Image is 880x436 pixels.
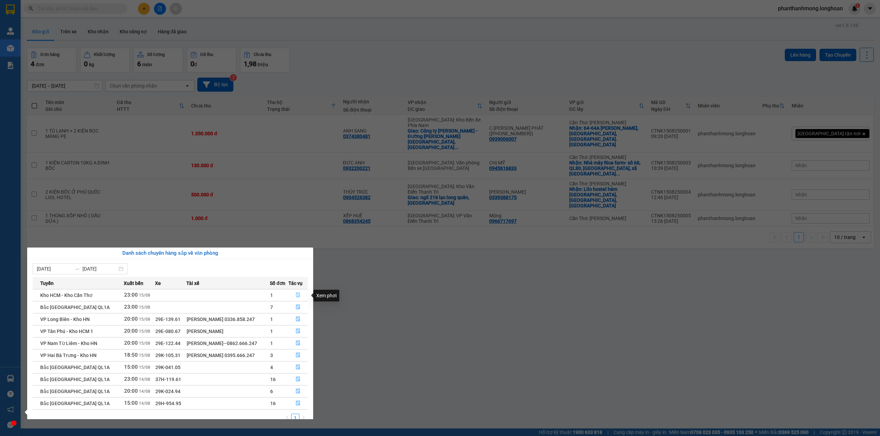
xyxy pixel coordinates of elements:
[40,389,110,394] span: Bắc [GEOGRAPHIC_DATA] QL1A
[155,389,180,394] span: 29K-024.94
[40,353,97,358] span: VP Hai Bà Trưng - Kho HN
[124,328,138,334] span: 20:00
[270,305,273,310] span: 7
[289,386,307,397] button: file-done
[301,415,306,420] span: right
[296,353,300,358] span: file-done
[270,341,273,346] span: 1
[139,377,150,382] span: 14/08
[296,292,300,298] span: file-done
[155,401,181,406] span: 29H-954.95
[187,315,269,323] div: [PERSON_NAME] 0336.858.247
[40,305,110,310] span: Bắc [GEOGRAPHIC_DATA] QL1A
[40,401,110,406] span: Bắc [GEOGRAPHIC_DATA] QL1A
[139,365,150,370] span: 15/08
[270,329,273,334] span: 1
[270,377,276,382] span: 16
[124,279,143,287] span: Xuất bến
[288,279,302,287] span: Tác vụ
[187,352,269,359] div: [PERSON_NAME] 0395.666.247
[139,401,150,406] span: 14/08
[270,317,273,322] span: 1
[74,266,80,272] span: swap-right
[40,377,110,382] span: Bắc [GEOGRAPHIC_DATA] QL1A
[270,365,273,370] span: 4
[40,279,54,287] span: Tuyến
[296,329,300,334] span: file-done
[139,341,150,346] span: 15/08
[289,326,307,337] button: file-done
[155,353,180,358] span: 29K-105.31
[270,401,276,406] span: 16
[124,388,138,394] span: 20:00
[139,353,150,358] span: 15/08
[40,317,90,322] span: VP Long Biên - Kho HN
[296,365,300,370] span: file-done
[40,292,92,298] span: Kho HCM - Kho Cần Thơ
[139,305,150,310] span: 15/08
[37,265,71,273] input: Từ ngày
[124,340,138,346] span: 20:00
[296,317,300,322] span: file-done
[124,304,138,310] span: 23:00
[82,265,117,273] input: Đến ngày
[124,400,138,406] span: 15:00
[296,341,300,346] span: file-done
[187,340,269,347] div: [PERSON_NAME]--0862.666.247
[289,314,307,325] button: file-done
[139,389,150,394] span: 14/08
[40,329,93,334] span: VP Tân Phú - Kho HCM 1
[291,414,299,422] a: 1
[155,341,180,346] span: 29E-122.44
[74,266,80,272] span: to
[139,317,150,322] span: 15/08
[270,389,273,394] span: 6
[139,293,150,298] span: 15/08
[283,414,291,422] button: left
[283,414,291,422] li: Previous Page
[33,249,308,257] div: Danh sách chuyến hàng sắp về văn phòng
[285,415,289,420] span: left
[124,352,138,358] span: 18:50
[270,353,273,358] span: 3
[289,338,307,349] button: file-done
[155,279,161,287] span: Xe
[296,305,300,310] span: file-done
[289,398,307,409] button: file-done
[124,364,138,370] span: 15:00
[289,350,307,361] button: file-done
[187,328,269,335] div: [PERSON_NAME]
[296,377,300,382] span: file-done
[313,290,339,301] div: Xem phơi
[270,292,273,298] span: 1
[40,365,110,370] span: Bắc [GEOGRAPHIC_DATA] QL1A
[40,341,97,346] span: VP Nam Từ Liêm - Kho HN
[296,389,300,394] span: file-done
[139,329,150,334] span: 15/08
[289,290,307,301] button: file-done
[296,401,300,406] span: file-done
[155,377,181,382] span: 37H-119.61
[270,279,285,287] span: Số đơn
[299,414,308,422] button: right
[155,365,180,370] span: 29K-041.05
[289,374,307,385] button: file-done
[289,302,307,313] button: file-done
[155,329,180,334] span: 29E-080.67
[289,362,307,373] button: file-done
[124,292,138,298] span: 23:00
[186,279,199,287] span: Tài xế
[299,414,308,422] li: Next Page
[155,317,180,322] span: 29E-139.61
[124,376,138,382] span: 23:00
[124,316,138,322] span: 20:00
